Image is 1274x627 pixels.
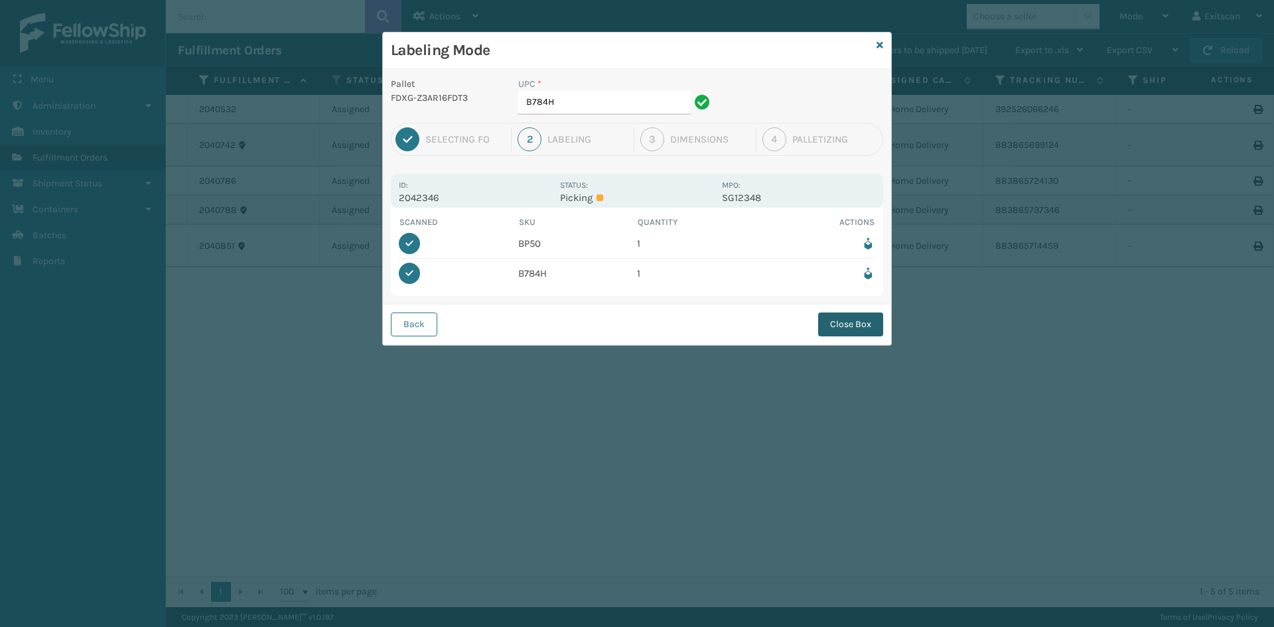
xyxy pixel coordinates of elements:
[818,313,883,336] button: Close Box
[518,216,638,229] th: SKU
[670,133,750,145] div: Dimensions
[518,127,541,151] div: 2
[756,229,876,259] td: Remove from box
[518,229,638,259] td: BP50
[425,133,505,145] div: Selecting FO
[399,180,408,190] label: Id:
[399,192,552,204] p: 2042346
[560,180,588,190] label: Status:
[637,229,756,259] td: 1
[722,180,741,190] label: MPO:
[756,259,876,288] td: Remove from box
[391,40,871,60] h3: Labeling Mode
[391,313,437,336] button: Back
[395,127,419,151] div: 1
[518,77,541,91] label: UPC
[399,216,518,229] th: Scanned
[756,216,876,229] th: Actions
[391,77,502,91] p: Pallet
[560,192,713,204] p: Picking
[518,259,638,288] td: B784H
[640,127,664,151] div: 3
[637,216,756,229] th: Quantity
[637,259,756,288] td: 1
[391,91,502,105] p: FDXG-Z3AR16FDT3
[722,192,875,204] p: SG12348
[547,133,627,145] div: Labeling
[762,127,786,151] div: 4
[792,133,879,145] div: Palletizing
